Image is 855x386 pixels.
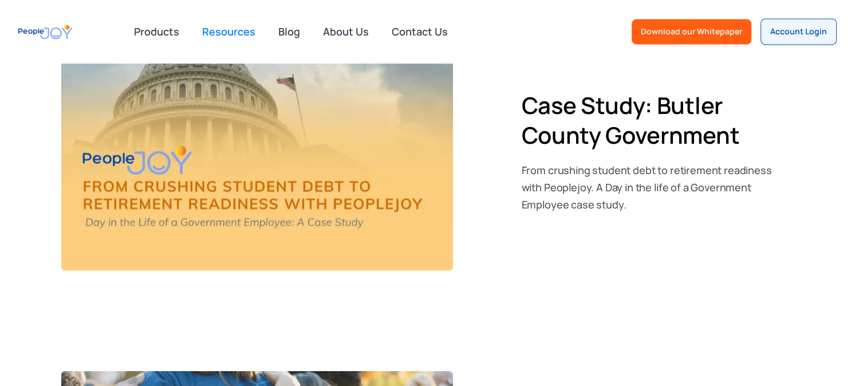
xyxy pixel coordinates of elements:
[632,19,751,44] a: Download our Whitepaper
[761,18,837,45] a: Account Login
[18,19,72,45] a: home
[522,90,788,150] h2: Case Study: Butler County Government
[316,19,376,44] a: About Us
[61,23,794,298] a: Case Study: Butler County GovernmentFrom crushing student debt to retirement readiness with Peopl...
[195,19,262,44] a: Resources
[271,19,307,44] a: Blog
[385,19,455,44] a: Contact Us
[641,26,742,37] div: Download our Whitepaper
[770,26,827,37] div: Account Login
[127,20,186,43] div: Products
[522,162,788,213] p: From crushing student debt to retirement readiness with Peoplejoy. A Day in the life of a Governm...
